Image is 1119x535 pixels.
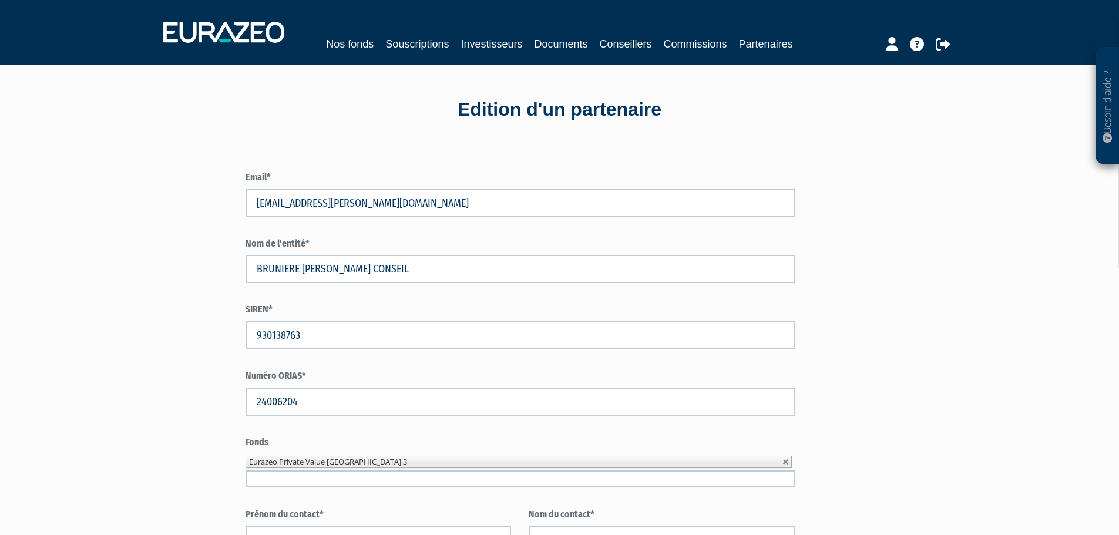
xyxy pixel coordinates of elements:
[246,388,795,416] input: Numéro ORIAS
[385,36,449,52] a: Souscriptions
[739,36,793,52] a: Partenaires
[246,237,795,251] label: Nom de l'entité*
[664,36,727,52] a: Commissions
[529,508,795,521] label: Nom du contact*
[246,171,795,184] label: Email*
[461,36,522,52] a: Investisseurs
[534,36,587,52] a: Documents
[246,303,795,317] label: SIREN*
[249,456,407,467] span: Eurazeo Private Value [GEOGRAPHIC_DATA] 3
[246,189,795,217] input: Email
[225,96,895,123] div: Edition d'un partenaire
[1101,53,1114,159] p: Besoin d'aide ?
[163,22,284,43] img: 1732889491-logotype_eurazeo_blanc_rvb.png
[246,436,795,449] label: Fonds
[326,36,374,52] a: Nos fonds
[246,508,512,521] label: Prénom du contact*
[246,255,795,283] input: Nom
[600,36,652,52] a: Conseillers
[246,369,795,383] label: Numéro ORIAS*
[246,321,795,349] input: SIREN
